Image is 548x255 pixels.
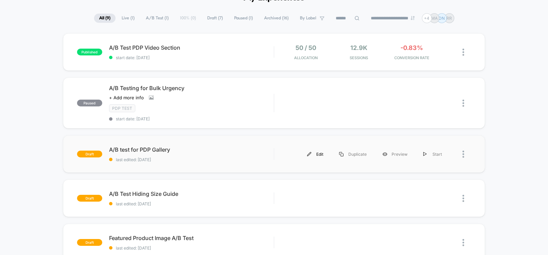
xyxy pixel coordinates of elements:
span: last edited: [DATE] [109,201,274,206]
span: CONVERSION RATE [387,55,437,60]
span: Archived ( 16 ) [259,14,294,23]
span: draft [77,195,102,202]
span: Sessions [334,55,383,60]
img: menu [423,152,427,156]
span: A/B Test Hiding Size Guide [109,190,274,197]
span: Paused ( 1 ) [229,14,258,23]
span: last edited: [DATE] [109,245,274,251]
span: Allocation [294,55,318,60]
span: published [77,49,102,55]
span: + Add more info [109,95,144,100]
div: Duplicate [331,147,375,162]
span: A/B Test PDP Video Section [109,44,274,51]
span: 12.9k [350,44,367,51]
span: PDP Test [109,104,135,112]
span: draft [77,239,102,246]
img: close [462,100,464,107]
span: A/B test for PDP Gallery [109,146,274,153]
span: Featured Product Image A/B Test [109,235,274,241]
div: Preview [375,147,415,162]
span: start date: [DATE] [109,55,274,60]
img: close [462,151,464,158]
div: Edit [299,147,331,162]
span: draft [77,151,102,157]
span: A/B Test ( 1 ) [141,14,174,23]
img: end [411,16,415,20]
span: By Label [300,16,316,21]
div: Start [415,147,450,162]
img: menu [307,152,311,156]
img: close [462,49,464,56]
span: A/B Testing for Bulk Urgency [109,85,274,91]
p: MA [431,16,438,21]
div: + 4 [422,13,432,23]
img: menu [339,152,344,156]
span: -0.83% [400,44,423,51]
span: Live ( 1 ) [117,14,140,23]
span: All ( 9 ) [94,14,116,23]
img: close [462,195,464,202]
span: paused [77,100,102,106]
p: DN [439,16,445,21]
span: last edited: [DATE] [109,157,274,162]
span: start date: [DATE] [109,116,274,121]
span: 50 / 50 [295,44,316,51]
img: close [462,239,464,246]
p: RR [446,16,452,21]
span: Draft ( 7 ) [202,14,228,23]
